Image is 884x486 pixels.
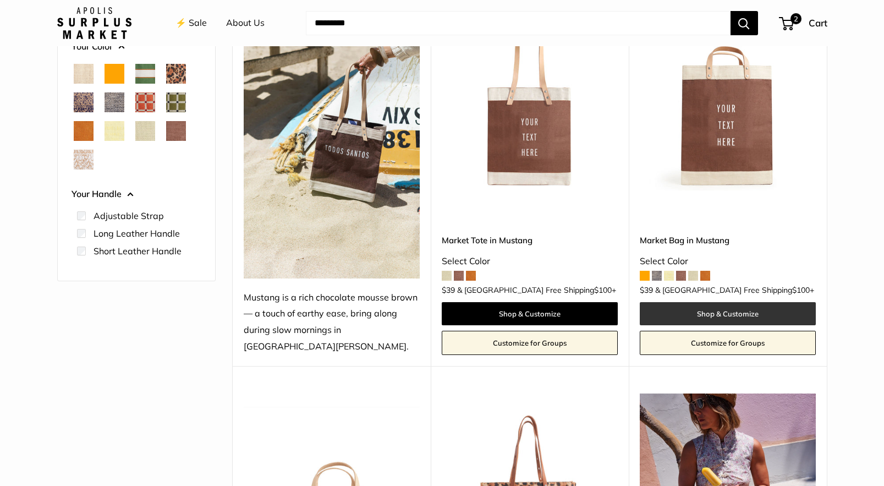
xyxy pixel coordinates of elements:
[442,234,618,247] a: Market Tote in Mustang
[135,64,155,84] button: Court Green
[175,15,207,31] a: ⚡️ Sale
[74,121,94,141] button: Cognac
[442,14,618,190] a: Market Tote in MustangMarket Tote in Mustang
[166,92,186,112] button: Chenille Window Sage
[166,64,186,84] button: Cheetah
[94,209,164,222] label: Adjustable Strap
[72,186,201,203] button: Your Handle
[809,17,827,29] span: Cart
[731,11,758,35] button: Search
[94,244,182,258] label: Short Leather Handle
[640,253,816,270] div: Select Color
[790,13,801,24] span: 2
[94,227,180,240] label: Long Leather Handle
[442,14,618,190] img: Market Tote in Mustang
[594,285,612,295] span: $100
[72,39,201,55] button: Your Color
[135,92,155,112] button: Chenille Window Brick
[226,15,265,31] a: About Us
[306,11,731,35] input: Search...
[105,121,124,141] button: Daisy
[166,121,186,141] button: Mustang
[442,253,618,270] div: Select Color
[57,7,131,39] img: Apolis: Surplus Market
[792,285,810,295] span: $100
[640,302,816,325] a: Shop & Customize
[780,14,827,32] a: 2 Cart
[105,92,124,112] button: Chambray
[442,302,618,325] a: Shop & Customize
[74,64,94,84] button: Natural
[640,285,653,295] span: $39
[640,14,816,190] a: Market Bag in MustangMarket Bag in Mustang
[74,92,94,112] button: Blue Porcelain
[655,286,814,294] span: & [GEOGRAPHIC_DATA] Free Shipping +
[442,285,455,295] span: $39
[442,331,618,355] a: Customize for Groups
[244,14,420,279] img: Mustang is a rich chocolate mousse brown — a touch of earthy ease, bring along during slow mornin...
[244,290,420,356] div: Mustang is a rich chocolate mousse brown — a touch of earthy ease, bring along during slow mornin...
[457,286,616,294] span: & [GEOGRAPHIC_DATA] Free Shipping +
[640,14,816,190] img: Market Bag in Mustang
[640,234,816,247] a: Market Bag in Mustang
[640,331,816,355] a: Customize for Groups
[74,150,94,170] button: White Porcelain
[135,121,155,141] button: Mint Sorbet
[105,64,124,84] button: Orange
